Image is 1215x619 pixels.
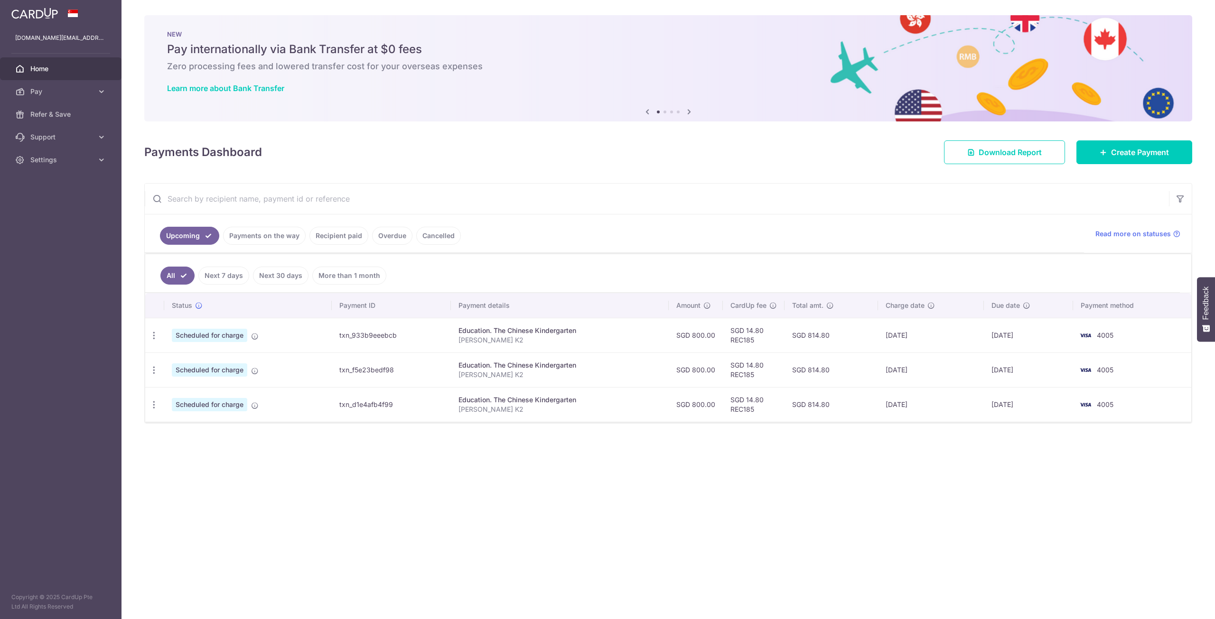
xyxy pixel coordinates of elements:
span: Scheduled for charge [172,363,247,377]
a: Next 30 days [253,267,308,285]
h4: Payments Dashboard [144,144,262,161]
span: 4005 [1097,400,1113,408]
td: SGD 800.00 [669,318,723,352]
div: Education. The Chinese Kindergarten [458,326,661,335]
th: Payment method [1073,293,1191,318]
span: Settings [30,155,93,165]
p: [PERSON_NAME] K2 [458,405,661,414]
a: Upcoming [160,227,219,245]
td: SGD 14.80 REC185 [723,352,785,387]
span: CardUp fee [730,301,766,310]
input: Search by recipient name, payment id or reference [145,184,1169,214]
td: txn_d1e4afb4f99 [332,387,451,422]
td: txn_933b9eeebcb [332,318,451,352]
span: Due date [991,301,1020,310]
img: Bank Card [1076,364,1095,376]
a: Cancelled [416,227,461,245]
td: [DATE] [878,387,984,422]
span: Scheduled for charge [172,329,247,342]
h6: Zero processing fees and lowered transfer cost for your overseas expenses [167,61,1169,72]
a: All [160,267,195,285]
a: More than 1 month [312,267,386,285]
span: Feedback [1202,286,1210,320]
img: Bank Card [1076,330,1095,341]
a: Recipient paid [309,227,368,245]
td: [DATE] [878,318,984,352]
p: [DOMAIN_NAME][EMAIL_ADDRESS][DOMAIN_NAME] [15,33,106,43]
div: Education. The Chinese Kindergarten [458,360,661,370]
td: SGD 814.80 [785,352,878,387]
a: Next 7 days [198,267,249,285]
a: Download Report [944,140,1065,164]
p: NEW [167,30,1169,38]
span: Refer & Save [30,110,93,119]
a: Overdue [372,227,412,245]
th: Payment details [451,293,669,318]
p: [PERSON_NAME] K2 [458,370,661,379]
div: Education. The Chinese Kindergarten [458,395,661,405]
th: Payment ID [332,293,451,318]
td: [DATE] [878,352,984,387]
span: Download Report [979,147,1042,158]
span: Charge date [886,301,925,310]
span: Pay [30,87,93,96]
td: [DATE] [984,352,1073,387]
img: Bank transfer banner [144,15,1192,121]
img: CardUp [11,8,58,19]
span: Home [30,64,93,74]
span: Scheduled for charge [172,398,247,411]
a: Read more on statuses [1095,229,1180,239]
button: Feedback - Show survey [1197,277,1215,342]
span: 4005 [1097,331,1113,339]
a: Payments on the way [223,227,306,245]
span: Support [30,132,93,142]
span: Total amt. [792,301,823,310]
td: SGD 814.80 [785,387,878,422]
td: SGD 14.80 REC185 [723,318,785,352]
a: Create Payment [1076,140,1192,164]
span: Read more on statuses [1095,229,1171,239]
span: Amount [676,301,701,310]
td: SGD 14.80 REC185 [723,387,785,422]
td: txn_f5e23bedf98 [332,352,451,387]
h5: Pay internationally via Bank Transfer at $0 fees [167,42,1169,57]
span: Create Payment [1111,147,1169,158]
td: [DATE] [984,387,1073,422]
span: Status [172,301,192,310]
td: SGD 800.00 [669,387,723,422]
td: SGD 800.00 [669,352,723,387]
td: [DATE] [984,318,1073,352]
a: Learn more about Bank Transfer [167,83,284,93]
p: [PERSON_NAME] K2 [458,335,661,345]
td: SGD 814.80 [785,318,878,352]
img: Bank Card [1076,399,1095,410]
span: 4005 [1097,366,1113,374]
